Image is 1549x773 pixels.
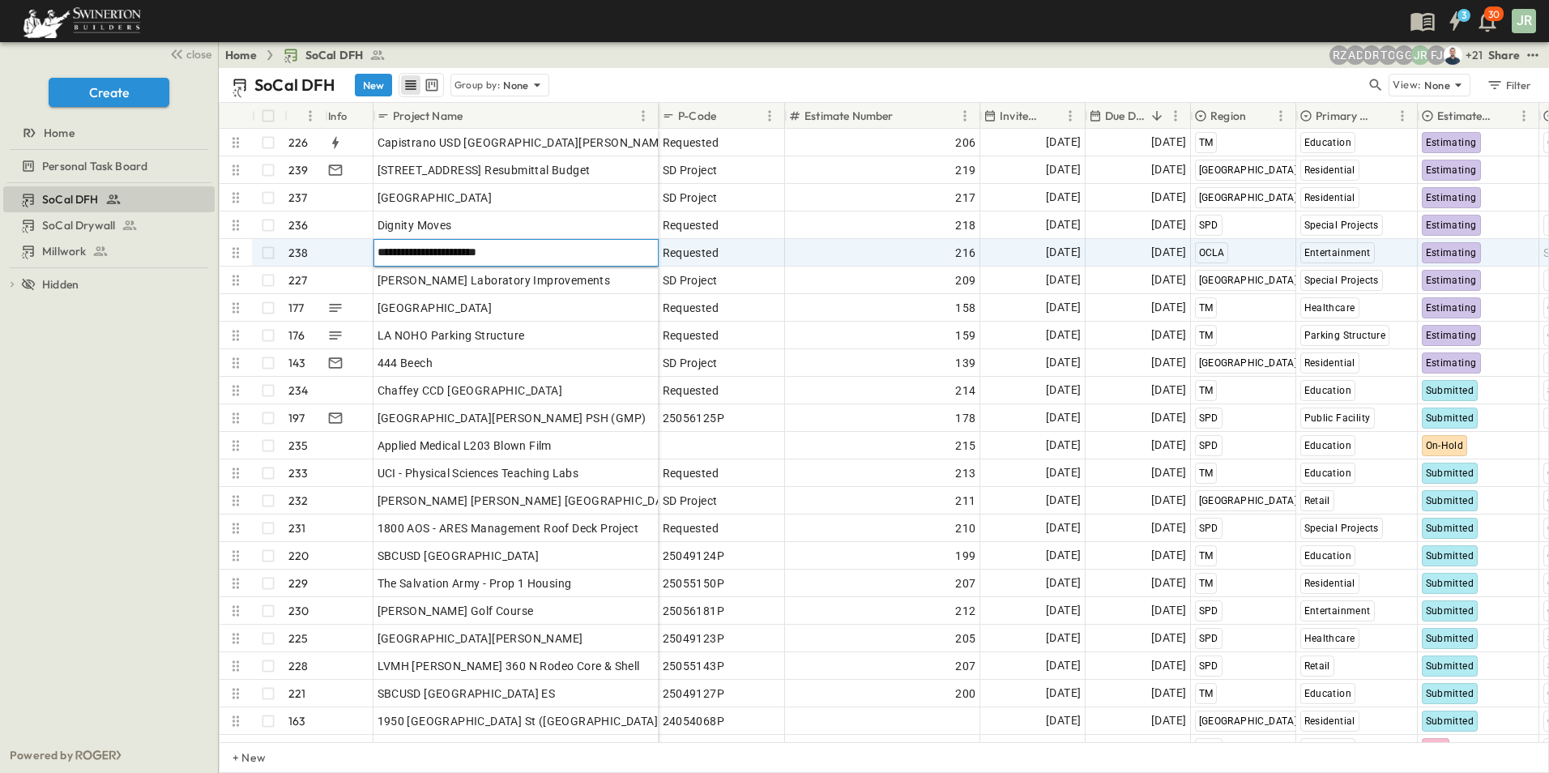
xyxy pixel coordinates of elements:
span: 215 [955,438,975,454]
span: Submitted [1426,495,1474,506]
p: Project Name [393,108,463,124]
span: [DATE] [1046,353,1081,372]
button: Menu [760,106,779,126]
p: None [1424,77,1450,93]
span: SBVC - Career Pathways 2 [378,741,518,757]
span: [GEOGRAPHIC_DATA] [378,190,493,206]
p: Primary Market [1316,108,1372,124]
div: SoCal DFHtest [3,186,215,212]
div: Info [325,103,373,129]
span: 199 [955,548,975,564]
button: row view [401,75,420,95]
span: Residential [1304,192,1355,203]
p: 177 [288,300,305,316]
span: SD Project [663,272,718,288]
button: New [355,74,392,96]
span: Education [1304,440,1352,451]
span: Home [44,125,75,141]
span: [PERSON_NAME] [PERSON_NAME] [GEOGRAPHIC_DATA] [378,493,680,509]
span: [DATE] [1151,656,1186,675]
span: 159 [955,327,975,344]
img: Brandon Norcutt (brandon.norcutt@swinerton.com) [1443,45,1462,65]
span: Requested [663,382,719,399]
span: Special Projects [1304,523,1379,534]
span: close [186,46,211,62]
span: Residential [1304,164,1355,176]
p: 220 [288,548,309,564]
span: [DATE] [1151,739,1186,758]
div: Joshua Russell (joshua.russell@swinerton.com) [1410,45,1430,65]
a: Millwork [3,240,211,263]
span: [GEOGRAPHIC_DATA] [1199,715,1298,727]
span: TM [1199,330,1214,341]
button: Sort [1148,107,1166,125]
nav: breadcrumbs [225,47,395,63]
span: [DATE] [1046,243,1081,262]
span: Submitted [1426,660,1474,672]
span: Requested [663,217,719,233]
span: Millwork [42,243,86,259]
p: 231 [288,520,306,536]
button: Menu [955,106,975,126]
button: close [163,42,215,65]
span: 444 Beech [378,355,433,371]
span: [PERSON_NAME] Laboratory Improvements [378,272,611,288]
span: [DATE] [1151,381,1186,399]
span: 1950 [GEOGRAPHIC_DATA] St ([GEOGRAPHIC_DATA] & Grape) [378,713,708,729]
div: Share [1488,47,1520,63]
span: Submitted [1426,412,1474,424]
span: [DATE] [1046,601,1081,620]
span: 211 [955,493,975,509]
span: [DATE] [1046,216,1081,234]
span: Residential [1304,715,1355,727]
span: Estimating [1426,247,1477,258]
span: SPD [1199,220,1218,231]
span: 216 [955,245,975,261]
span: SPD [1199,605,1218,617]
span: 212 [955,603,975,619]
span: Education [1304,550,1352,562]
span: 24054068P [663,713,725,729]
p: + New [233,750,242,766]
button: Sort [719,107,737,125]
span: Estimating [1426,137,1477,148]
span: [DATE] [1046,326,1081,344]
button: Menu [1060,106,1080,126]
p: Estimate Number [804,108,894,124]
p: 225 [288,630,309,647]
img: 6c363589ada0b36f064d841b69d3a419a338230e66bb0a533688fa5cc3e9e735.png [19,4,144,38]
span: Requested [663,520,719,536]
button: Sort [1496,107,1514,125]
h6: 3 [1462,9,1466,22]
p: + 21 [1466,47,1482,63]
button: Menu [301,106,320,126]
div: Francisco J. Sanchez (frsanchez@swinerton.com) [1427,45,1446,65]
span: Capistrano USD [GEOGRAPHIC_DATA][PERSON_NAME] [378,135,670,151]
span: 217 [955,190,975,206]
button: Sort [897,107,915,125]
p: Region [1210,108,1246,124]
p: 234 [288,382,309,399]
p: Group by: [454,77,501,93]
span: Dignity Moves [378,217,452,233]
a: SoCal DFH [283,47,386,63]
p: 238 [288,245,309,261]
span: Applied Medical L203 Blown Film [378,438,552,454]
span: SPD [1199,660,1218,672]
span: [DATE] [1046,711,1081,730]
span: SPD [1199,412,1218,424]
span: 178 [955,410,975,426]
span: [GEOGRAPHIC_DATA] [1199,192,1298,203]
span: SPD [1199,440,1218,451]
span: [DATE] [1151,519,1186,537]
span: OCLA [1199,247,1225,258]
span: Requested [663,327,719,344]
span: [DATE] [1046,574,1081,592]
span: 218 [955,217,975,233]
button: JR [1510,7,1538,35]
span: [DATE] [1046,463,1081,482]
span: [DATE] [1151,353,1186,372]
span: SBCUSD [GEOGRAPHIC_DATA] ES [378,685,556,702]
button: Filter [1480,74,1536,96]
span: [DATE] [1151,160,1186,179]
